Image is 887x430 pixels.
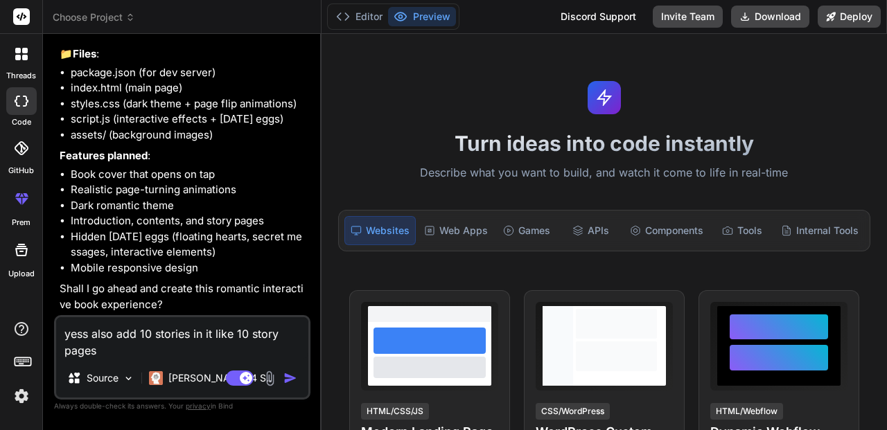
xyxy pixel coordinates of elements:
p: : [60,148,308,164]
label: threads [6,70,36,82]
div: Games [496,216,557,245]
label: Upload [8,268,35,280]
button: Download [731,6,809,28]
button: Deploy [818,6,881,28]
strong: Features planned [60,149,148,162]
li: Mobile responsive design [71,260,308,276]
label: prem [12,217,30,229]
h1: Turn ideas into code instantly [330,131,879,156]
button: Invite Team [653,6,723,28]
li: Hidden [DATE] eggs (floating hearts, secret messages, interactive elements) [71,229,308,260]
img: Claude 4 Sonnet [149,371,163,385]
li: package.json (for dev server) [71,65,308,81]
div: HTML/Webflow [710,403,783,420]
img: attachment [262,370,278,386]
li: index.html (main page) [71,80,308,96]
div: APIs [560,216,621,245]
p: Describe what you want to build, and watch it come to life in real-time [330,164,879,182]
label: code [12,116,31,128]
div: Web Apps [419,216,493,245]
textarea: yess also add 10 stories in it like 10 story pages [56,317,308,359]
strong: Files [73,47,96,60]
img: settings [10,384,33,408]
div: Internal Tools [775,216,864,245]
div: Components [624,216,709,245]
img: Pick Models [123,373,134,384]
label: GitHub [8,165,34,177]
div: Discord Support [552,6,644,28]
span: Choose Project [53,10,135,24]
p: [PERSON_NAME] 4 S.. [168,371,272,385]
button: Preview [388,7,456,26]
li: Dark romantic theme [71,198,308,214]
div: Websites [344,216,416,245]
p: Shall I go ahead and create this romantic interactive book experience? [60,281,308,312]
li: assets/ (background images) [71,127,308,143]
li: Realistic page-turning animations [71,182,308,198]
img: icon [283,371,297,385]
button: Editor [331,7,388,26]
p: Source [87,371,118,385]
li: Introduction, contents, and story pages [71,213,308,229]
div: HTML/CSS/JS [361,403,429,420]
div: CSS/WordPress [536,403,610,420]
span: privacy [186,402,211,410]
div: Tools [712,216,773,245]
li: Book cover that opens on tap [71,167,308,183]
p: Always double-check its answers. Your in Bind [54,400,310,413]
li: styles.css (dark theme + page flip animations) [71,96,308,112]
li: script.js (interactive effects + [DATE] eggs) [71,111,308,127]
